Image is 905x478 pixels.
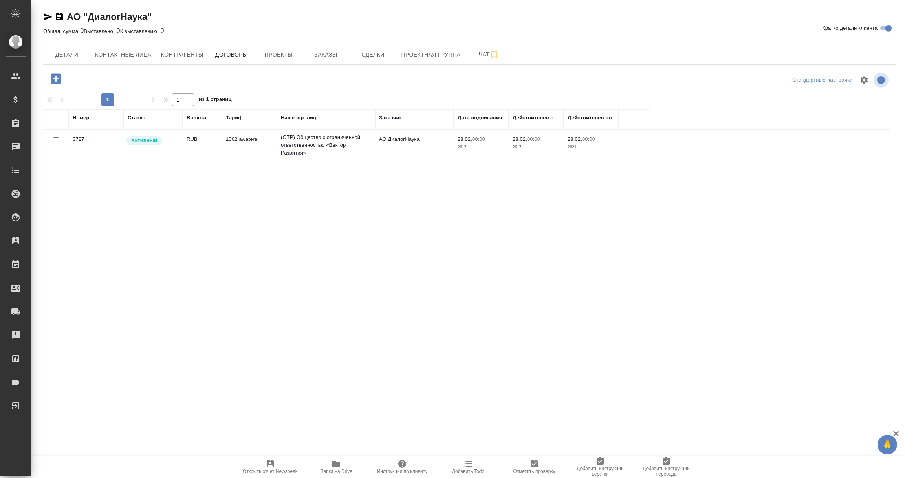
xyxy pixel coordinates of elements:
[489,50,499,59] svg: Подписаться
[69,131,124,159] td: 3727
[568,143,615,151] p: 2021
[878,435,897,454] button: 🙏
[458,136,472,142] p: 28.02,
[458,114,502,122] div: Дата подписания
[222,131,277,159] td: 1062 awatera
[568,114,612,122] div: Действителен по
[43,28,80,34] p: Общая сумма
[120,28,161,34] p: К выставлению:
[45,71,67,87] button: Добавить договор
[822,24,878,32] span: Кратко детали клиента
[874,73,890,88] span: Посмотреть информацию
[354,50,392,60] span: Сделки
[48,50,86,60] span: Детали
[379,135,450,143] p: АО ДиалогHаука
[161,50,203,60] span: Контрагенты
[790,74,855,86] div: split button
[128,114,145,122] div: Статус
[131,137,157,144] p: Активный
[513,143,560,151] p: 2017
[43,26,896,36] div: 0 0 0
[307,50,344,60] span: Заказы
[458,143,505,151] p: 2017
[43,12,53,22] button: Скопировать ссылку для ЯМессенджера
[55,12,64,22] button: Скопировать ссылку
[281,114,320,122] div: Наше юр. лицо
[379,114,402,122] div: Заказчик
[67,11,152,22] a: АО "ДиалогНаука"
[213,50,250,60] span: Договоры
[881,436,894,453] span: 🙏
[277,130,375,161] td: (OTP) Общество с ограниченной ответственностью «Вектор Развития»
[568,136,582,142] p: 28.02,
[855,71,874,89] span: Настроить таблицу
[199,95,232,106] span: из 1 страниц
[401,50,460,60] span: Проектная группа
[582,136,595,142] p: 00:00
[95,50,152,60] span: Контактные лица
[260,50,297,60] span: Проекты
[472,136,485,142] p: 00:00
[513,114,553,122] div: Действителен с
[73,114,90,122] div: Номер
[183,131,222,159] td: RUB
[84,28,116,34] p: Выставлено:
[187,114,206,122] div: Валюта
[226,114,243,122] div: Тариф
[513,136,527,142] p: 28.02,
[527,136,540,142] p: 00:00
[470,49,507,59] span: Чат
